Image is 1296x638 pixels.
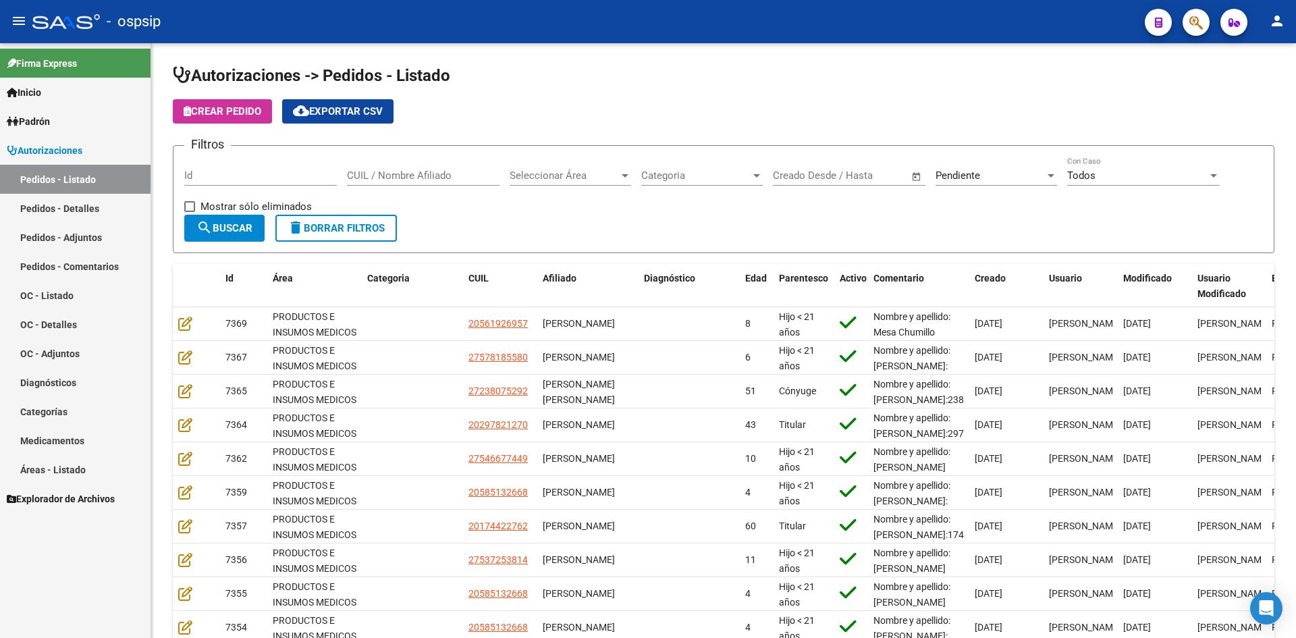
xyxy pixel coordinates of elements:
[745,453,756,464] span: 10
[7,491,115,506] span: Explorador de Archivos
[225,554,247,565] span: 7356
[909,169,925,184] button: Open calendar
[975,588,1002,599] span: [DATE]
[1123,419,1151,430] span: [DATE]
[745,554,756,565] span: 11
[273,345,356,371] span: PRODUCTOS E INSUMOS MEDICOS
[273,379,356,405] span: PRODUCTOS E INSUMOS MEDICOS
[225,419,247,430] span: 7364
[1049,273,1082,284] span: Usuario
[173,99,272,124] button: Crear Pedido
[1269,13,1285,29] mat-icon: person
[1049,588,1121,599] span: [PERSON_NAME]
[1123,453,1151,464] span: [DATE]
[1049,453,1121,464] span: [PERSON_NAME]
[1197,419,1270,430] span: [PERSON_NAME]
[11,13,27,29] mat-icon: menu
[779,480,815,506] span: Hijo < 21 años
[543,273,576,284] span: Afiliado
[273,480,356,506] span: PRODUCTOS E INSUMOS MEDICOS
[1197,453,1270,464] span: [PERSON_NAME]
[543,622,615,633] span: [PERSON_NAME]
[273,514,356,540] span: PRODUCTOS E INSUMOS MEDICOS
[468,453,528,464] span: 27546677449
[273,548,356,574] span: PRODUCTOS E INSUMOS MEDICOS
[107,7,161,36] span: - ospsip
[225,318,247,329] span: 7369
[1123,588,1151,599] span: [DATE]
[641,169,751,182] span: Categoria
[220,264,267,309] datatable-header-cell: Id
[225,273,234,284] span: Id
[288,219,304,236] mat-icon: delete
[975,453,1002,464] span: [DATE]
[1049,487,1121,498] span: [PERSON_NAME]
[273,273,293,284] span: Área
[1118,264,1192,309] datatable-header-cell: Modificado
[873,273,924,284] span: Comentario
[225,352,247,363] span: 7367
[873,311,956,522] span: Nombre y apellido: Mesa Chumillo Maximo Dni: [PHONE_NUMBER] Telefono:[PHONE_NUMBER] Dirección: [P...
[1197,521,1270,531] span: [PERSON_NAME]
[779,521,806,531] span: Titular
[173,66,450,85] span: Autorizaciones -> Pedidos - Listado
[975,273,1006,284] span: Creado
[225,453,247,464] span: 7362
[779,548,815,574] span: Hijo < 21 años
[840,169,905,182] input: Fecha fin
[468,273,489,284] span: CUIL
[1197,352,1270,363] span: [PERSON_NAME]
[745,386,756,396] span: 51
[468,521,528,531] span: 20174422762
[293,103,309,119] mat-icon: cloud_download
[273,413,356,439] span: PRODUCTOS E INSUMOS MEDICOS
[1067,169,1096,182] span: Todos
[644,273,695,284] span: Diagnóstico
[975,386,1002,396] span: [DATE]
[468,487,528,498] span: 20585132668
[7,85,41,100] span: Inicio
[543,379,615,405] span: [PERSON_NAME] [PERSON_NAME]
[1197,487,1270,498] span: [PERSON_NAME]
[543,554,615,565] span: [PERSON_NAME]
[510,169,619,182] span: Seleccionar Área
[1123,521,1151,531] span: [DATE]
[873,379,1039,543] span: Nombre y apellido: [PERSON_NAME]:23807529 Dirección: [STREET_ADDRESS][PERSON_NAME] Paz / entre la...
[273,311,356,338] span: PRODUCTOS E INSUMOS MEDICOS
[543,521,615,531] span: [PERSON_NAME]
[273,446,356,473] span: PRODUCTOS E INSUMOS MEDICOS
[1049,352,1121,363] span: [PERSON_NAME]
[975,419,1002,430] span: [DATE]
[543,419,615,430] span: [PERSON_NAME]
[936,169,980,182] span: Pendiente
[184,105,261,117] span: Crear Pedido
[1123,487,1151,498] span: [DATE]
[969,264,1044,309] datatable-header-cell: Creado
[745,622,751,633] span: 4
[1123,318,1151,329] span: [DATE]
[225,521,247,531] span: 7357
[225,622,247,633] span: 7354
[873,345,956,525] span: Nombre y apellido: [PERSON_NAME]:[PHONE_NUMBER] Teléfono: [PHONE_NUMBER] Dirección: [PERSON_NAME]...
[196,219,213,236] mat-icon: search
[543,318,615,329] span: [PERSON_NAME]
[273,581,356,608] span: PRODUCTOS E INSUMOS MEDICOS
[543,453,615,464] span: [PERSON_NAME]
[7,56,77,71] span: Firma Express
[543,588,615,599] span: [PERSON_NAME]
[184,215,265,242] button: Buscar
[1123,554,1151,565] span: [DATE]
[293,105,383,117] span: Exportar CSV
[543,487,615,498] span: [PERSON_NAME]
[779,446,815,473] span: Hijo < 21 años
[1197,273,1246,299] span: Usuario Modificado
[975,622,1002,633] span: [DATE]
[1197,554,1270,565] span: [PERSON_NAME]
[779,273,828,284] span: Parentesco
[779,311,815,338] span: Hijo < 21 años
[468,419,528,430] span: 20297821270
[740,264,774,309] datatable-header-cell: Edad
[267,264,362,309] datatable-header-cell: Área
[468,318,528,329] span: 20561926957
[1123,352,1151,363] span: [DATE]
